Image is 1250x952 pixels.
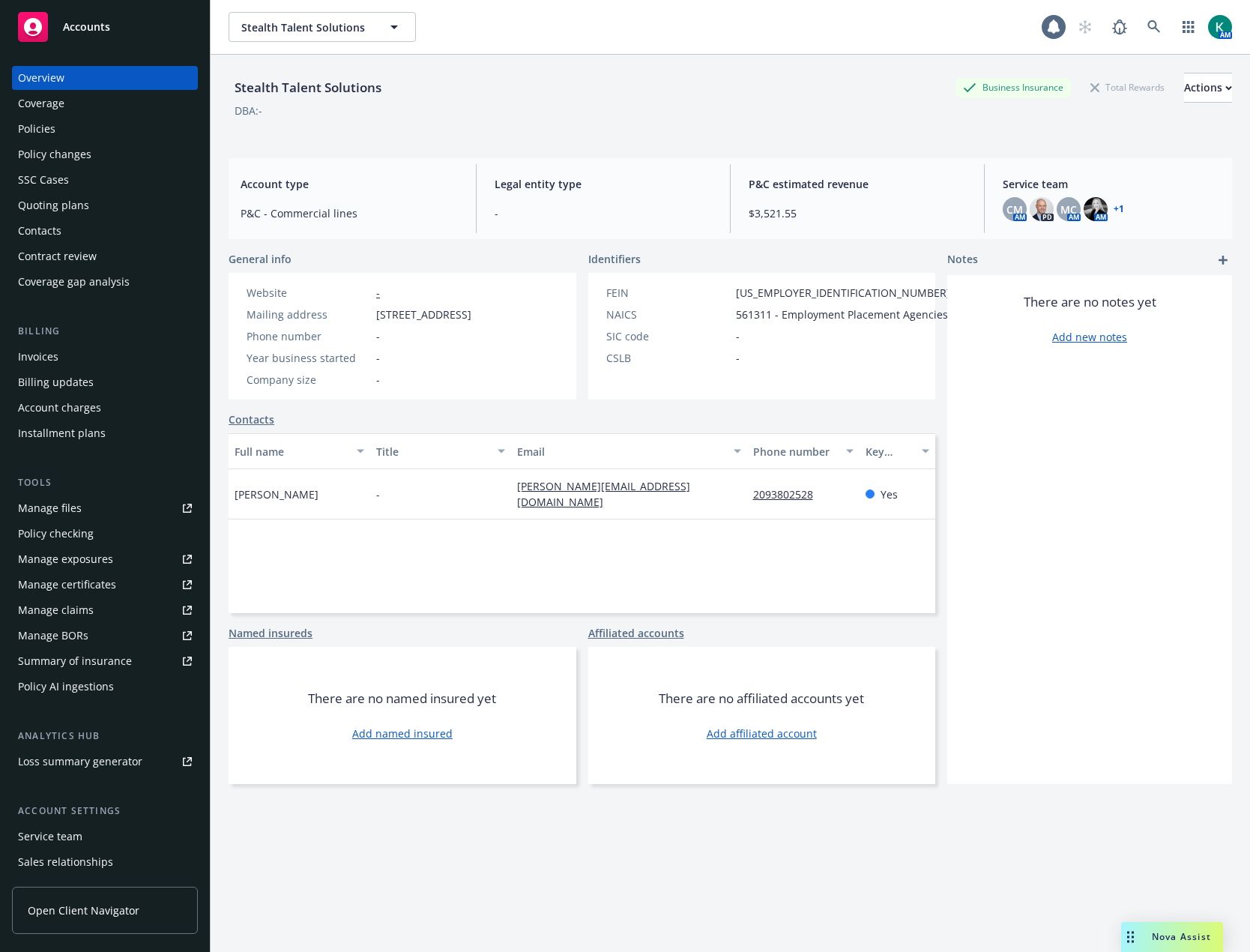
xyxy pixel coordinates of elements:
div: Analytics hub [12,729,198,744]
button: Stealth Talent Solutions [229,12,416,42]
div: CSLB [606,350,730,366]
div: Summary of insurance [18,649,132,673]
div: Installment plans [18,421,106,445]
a: Coverage [12,91,198,115]
div: DBA: - [235,103,262,118]
span: Identifiers [588,251,641,267]
a: Contacts [229,412,274,427]
a: SSC Cases [12,168,198,192]
div: Policy changes [18,142,91,166]
a: Manage BORs [12,624,198,648]
a: Policy AI ingestions [12,675,198,699]
div: Invoices [18,345,58,369]
div: Actions [1184,73,1232,102]
div: Stealth Talent Solutions [229,78,387,97]
span: P&C estimated revenue [749,176,966,192]
span: - [376,350,380,366]
div: Manage claims [18,598,94,622]
a: Start snowing [1070,12,1100,42]
div: Coverage gap analysis [18,270,130,294]
a: Installment plans [12,421,198,445]
span: P&C - Commercial lines [241,205,458,221]
a: Named insureds [229,625,312,641]
div: Manage exposures [18,547,113,571]
span: $3,521.55 [749,205,966,221]
span: - [495,205,712,221]
a: Policy changes [12,142,198,166]
div: Sales relationships [18,850,113,874]
a: Manage files [12,496,198,520]
div: Company size [247,372,370,388]
a: Contract review [12,244,198,268]
div: Year business started [247,350,370,366]
div: Website [247,285,370,301]
span: Service team [1003,176,1220,192]
span: MC [1060,202,1077,217]
a: Contacts [12,219,198,243]
div: Coverage [18,91,64,115]
span: Notes [947,251,978,269]
a: +1 [1114,205,1124,214]
span: Account type [241,176,458,192]
span: General info [229,251,292,267]
div: Drag to move [1121,922,1140,952]
div: Full name [235,444,348,460]
img: photo [1084,197,1108,221]
div: Policies [18,117,55,141]
div: Policy checking [18,522,94,546]
a: Overview [12,66,198,90]
span: [STREET_ADDRESS] [376,307,471,322]
button: Phone number [747,433,860,469]
div: Manage BORs [18,624,88,648]
div: Quoting plans [18,193,89,217]
a: [PERSON_NAME][EMAIL_ADDRESS][DOMAIN_NAME] [517,479,690,509]
span: Open Client Navigator [28,903,139,918]
span: There are no named insured yet [308,690,496,708]
img: photo [1208,15,1232,39]
div: Account settings [12,804,198,819]
div: NAICS [606,307,730,322]
button: Actions [1184,73,1232,103]
a: - [376,286,380,300]
button: Nova Assist [1121,922,1223,952]
a: Add named insured [352,726,453,741]
div: Loss summary generator [18,750,142,774]
a: Account charges [12,396,198,420]
a: Sales relationships [12,850,198,874]
a: Report a Bug [1105,12,1135,42]
div: Phone number [753,444,838,460]
a: Quoting plans [12,193,198,217]
a: Search [1139,12,1169,42]
span: - [376,486,380,502]
span: - [736,328,740,344]
a: Add new notes [1052,329,1127,345]
div: Business Insurance [955,78,1071,97]
button: Title [370,433,512,469]
a: Add affiliated account [707,726,817,741]
span: There are no affiliated accounts yet [659,690,864,708]
span: 561311 - Employment Placement Agencies [736,307,948,322]
span: Yes [881,486,898,502]
div: Account charges [18,396,101,420]
a: Manage certificates [12,573,198,597]
div: Manage certificates [18,573,116,597]
div: FEIN [606,285,730,301]
div: Phone number [247,328,370,344]
span: CM [1006,202,1023,217]
div: Service team [18,825,82,849]
a: Affiliated accounts [588,625,684,641]
div: Email [517,444,724,460]
button: Full name [229,433,370,469]
a: add [1214,251,1232,269]
span: There are no notes yet [1024,293,1156,311]
div: Contacts [18,219,61,243]
a: Invoices [12,345,198,369]
div: Overview [18,66,64,90]
span: Manage exposures [12,547,198,571]
a: 2093802528 [753,487,825,501]
div: Tools [12,475,198,490]
div: Manage files [18,496,82,520]
span: Nova Assist [1152,930,1211,943]
span: Legal entity type [495,176,712,192]
a: Policy checking [12,522,198,546]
